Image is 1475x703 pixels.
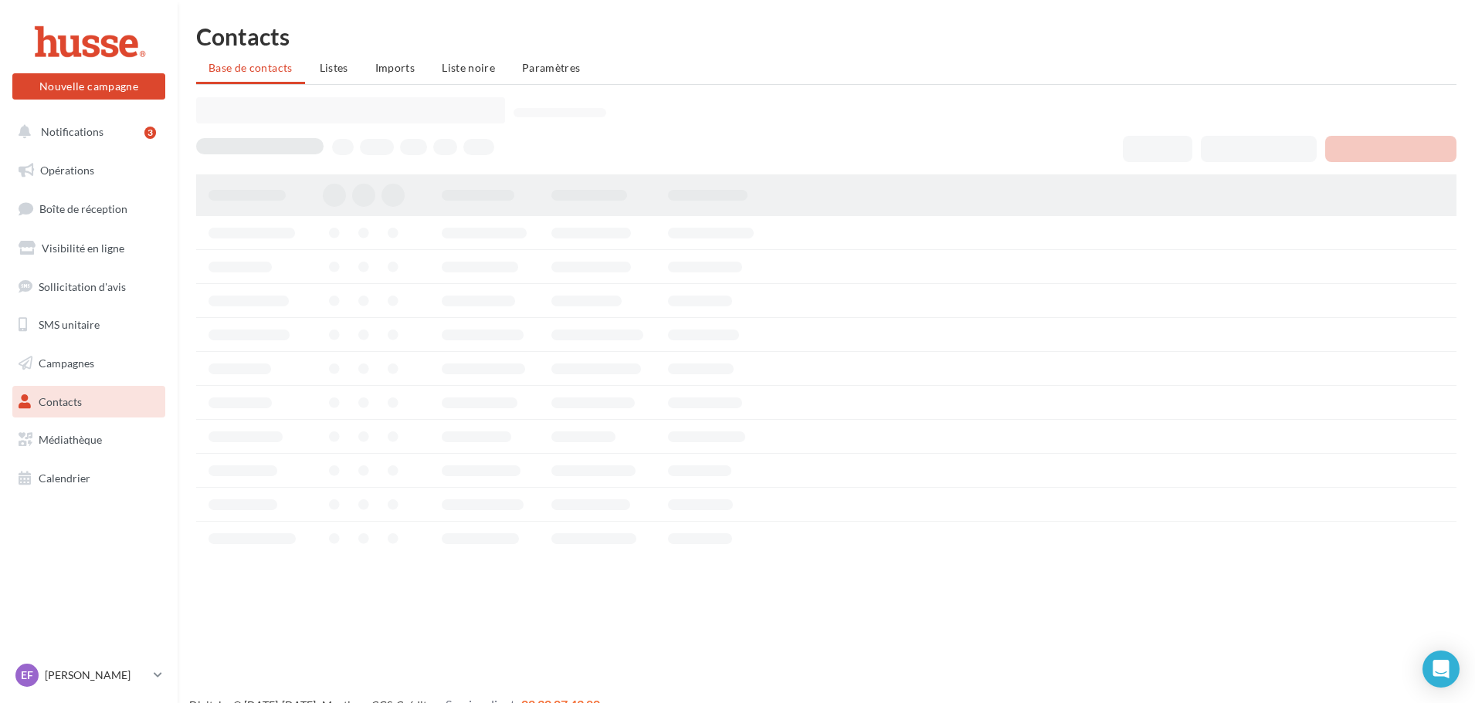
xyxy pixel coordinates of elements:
span: Listes [320,61,348,74]
span: Visibilité en ligne [42,242,124,255]
span: SMS unitaire [39,318,100,331]
p: [PERSON_NAME] [45,668,147,683]
a: Sollicitation d'avis [9,271,168,303]
span: EF [21,668,33,683]
span: Boîte de réception [39,202,127,215]
span: Liste noire [442,61,495,74]
span: Opérations [40,164,94,177]
h1: Contacts [196,25,1456,48]
a: EF [PERSON_NAME] [12,661,165,690]
button: Nouvelle campagne [12,73,165,100]
a: Calendrier [9,462,168,495]
a: Visibilité en ligne [9,232,168,265]
span: Paramètres [522,61,581,74]
a: Campagnes [9,347,168,380]
span: Calendrier [39,471,90,485]
a: SMS unitaire [9,309,168,341]
span: Sollicitation d'avis [39,279,126,292]
button: Notifications 3 [9,116,162,148]
span: Imports [375,61,415,74]
a: Opérations [9,154,168,187]
span: Contacts [39,395,82,408]
span: Notifications [41,125,103,138]
a: Médiathèque [9,424,168,456]
div: Open Intercom Messenger [1422,651,1460,688]
a: Contacts [9,386,168,418]
span: Campagnes [39,357,94,370]
div: 3 [144,127,156,139]
span: Médiathèque [39,433,102,446]
a: Boîte de réception [9,192,168,225]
